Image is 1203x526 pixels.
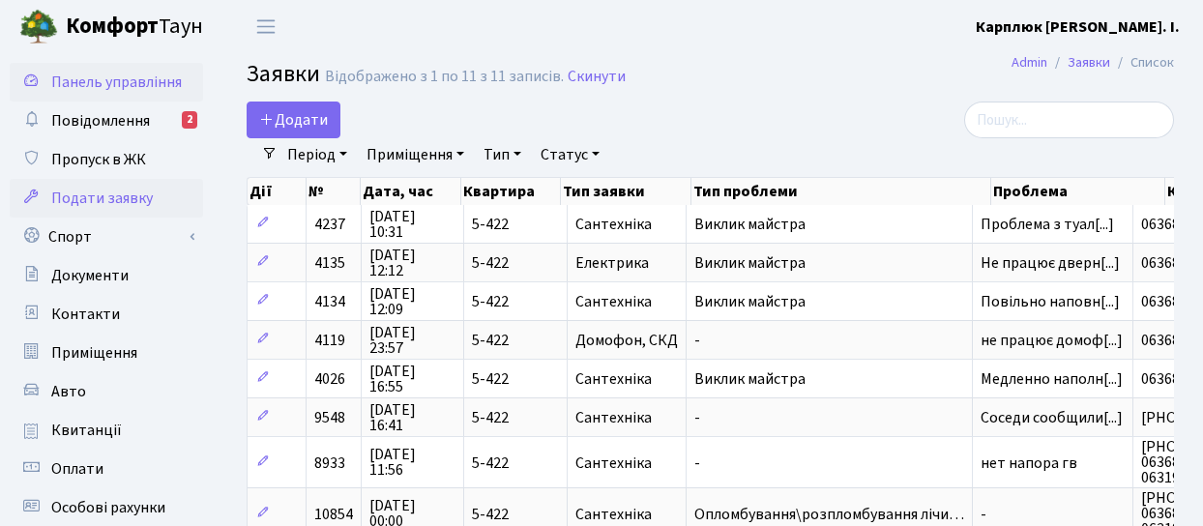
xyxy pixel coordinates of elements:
[314,252,345,274] span: 4135
[981,291,1120,312] span: Повільно наповн[...]
[314,504,353,525] span: 10854
[575,333,678,348] span: Домофон, СКД
[314,330,345,351] span: 4119
[314,368,345,390] span: 4026
[51,149,146,170] span: Пропуск в ЖК
[51,381,86,402] span: Авто
[51,188,153,209] span: Подати заявку
[472,255,559,271] span: 5-422
[694,294,964,309] span: Виклик майстра
[10,334,203,372] a: Приміщення
[10,372,203,411] a: Авто
[369,447,455,478] span: [DATE] 11:56
[359,138,472,171] a: Приміщення
[461,178,561,205] th: Квартира
[369,209,455,240] span: [DATE] 10:31
[694,410,964,425] span: -
[279,138,355,171] a: Період
[51,497,165,518] span: Особові рахунки
[369,325,455,356] span: [DATE] 23:57
[472,294,559,309] span: 5-422
[981,455,1125,471] span: нет напора гв
[51,458,103,480] span: Оплати
[66,11,159,42] b: Комфорт
[10,411,203,450] a: Квитанції
[10,295,203,334] a: Контакти
[694,333,964,348] span: -
[10,256,203,295] a: Документи
[991,178,1165,205] th: Проблема
[568,68,626,86] a: Скинути
[10,179,203,218] a: Подати заявку
[981,368,1123,390] span: Медленно наполн[...]
[964,102,1174,138] input: Пошук...
[10,102,203,140] a: Повідомлення2
[182,111,197,129] div: 2
[314,407,345,428] span: 9548
[472,217,559,232] span: 5-422
[10,450,203,488] a: Оплати
[976,15,1180,39] a: Карплюк [PERSON_NAME]. І.
[575,455,678,471] span: Сантехніка
[248,178,307,205] th: Дії
[981,407,1123,428] span: Соседи сообщили[...]
[369,402,455,433] span: [DATE] 16:41
[575,410,678,425] span: Сантехніка
[369,286,455,317] span: [DATE] 12:09
[51,110,150,131] span: Повідомлення
[369,364,455,394] span: [DATE] 16:55
[472,455,559,471] span: 5-422
[694,455,964,471] span: -
[472,333,559,348] span: 5-422
[314,291,345,312] span: 4134
[259,109,328,131] span: Додати
[51,304,120,325] span: Контакти
[981,214,1114,235] span: Проблема з туал[...]
[361,178,461,205] th: Дата, час
[976,16,1180,38] b: Карплюк [PERSON_NAME]. І.
[51,265,129,286] span: Документи
[51,420,122,441] span: Квитанції
[66,11,203,44] span: Таун
[561,178,691,205] th: Тип заявки
[694,255,964,271] span: Виклик майстра
[1110,52,1174,73] li: Список
[472,410,559,425] span: 5-422
[307,178,361,205] th: №
[981,330,1123,351] span: не працює домоф[...]
[10,218,203,256] a: Спорт
[981,507,1125,522] span: -
[472,507,559,522] span: 5-422
[533,138,607,171] a: Статус
[19,8,58,46] img: logo.png
[476,138,529,171] a: Тип
[983,43,1203,83] nav: breadcrumb
[575,371,678,387] span: Сантехніка
[694,371,964,387] span: Виклик майстра
[51,72,182,93] span: Панель управління
[369,248,455,278] span: [DATE] 12:12
[242,11,290,43] button: Переключити навігацію
[247,102,340,138] a: Додати
[691,178,991,205] th: Тип проблеми
[472,371,559,387] span: 5-422
[981,252,1120,274] span: Не працює дверн[...]
[575,507,678,522] span: Сантехніка
[575,217,678,232] span: Сантехніка
[10,63,203,102] a: Панель управління
[247,57,320,91] span: Заявки
[314,214,345,235] span: 4237
[51,342,137,364] span: Приміщення
[575,294,678,309] span: Сантехніка
[694,217,964,232] span: Виклик майстра
[325,68,564,86] div: Відображено з 1 по 11 з 11 записів.
[314,453,345,474] span: 8933
[1012,52,1047,73] a: Admin
[10,140,203,179] a: Пропуск в ЖК
[575,255,678,271] span: Електрика
[1068,52,1110,73] a: Заявки
[694,507,964,522] span: Опломбування\розпломбування лічи…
